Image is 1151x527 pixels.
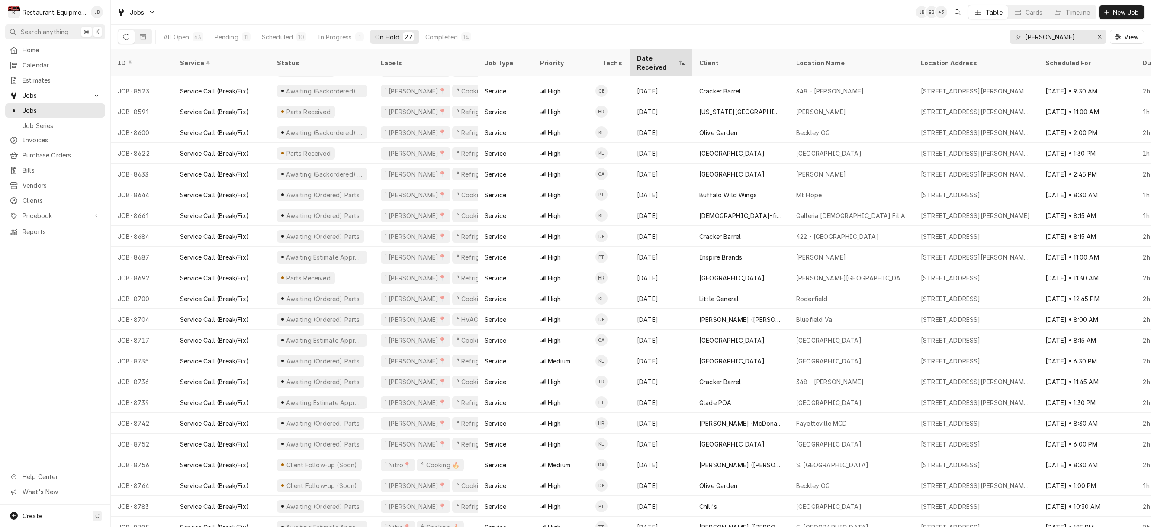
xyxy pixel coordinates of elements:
[548,190,561,199] span: High
[951,5,965,19] button: Open search
[630,184,692,205] div: [DATE]
[285,294,360,303] div: Awaiting (Ordered) Parts
[5,485,105,499] a: Go to What's New
[548,357,570,366] span: Medium
[1038,143,1135,164] div: [DATE] • 1:30 PM
[456,107,511,116] div: ⁴ Refrigeration ❄️
[384,315,447,324] div: ¹ [PERSON_NAME]📍
[699,107,782,116] div: [US_STATE][GEOGRAPHIC_DATA]
[111,371,173,392] div: JOB-8736
[91,6,103,18] div: JB
[630,247,692,267] div: [DATE]
[485,107,506,116] div: Service
[285,315,360,324] div: Awaiting (Ordered) Parts
[111,330,173,350] div: JOB-8717
[485,58,526,67] div: Job Type
[384,190,447,199] div: ¹ [PERSON_NAME]📍
[262,32,293,42] div: Scheduled
[5,193,105,208] a: Clients
[23,61,101,70] span: Calendar
[5,73,105,87] a: Estimates
[180,107,249,116] div: Service Call (Break/Fix)
[796,128,830,137] div: Beckley OG
[595,106,608,118] div: Hunter Ralston's Avatar
[796,149,862,158] div: [GEOGRAPHIC_DATA]
[921,232,981,241] div: [STREET_ADDRESS]
[548,294,561,303] span: High
[595,376,608,388] div: Thomas Ross's Avatar
[595,85,608,97] div: Gary Beaver's Avatar
[8,6,20,18] div: Restaurant Equipment Diagnostics's Avatar
[285,336,363,345] div: Awaiting Estimate Approval
[699,336,765,345] div: [GEOGRAPHIC_DATA]
[630,371,692,392] div: [DATE]
[485,377,506,386] div: Service
[384,128,447,137] div: ¹ [PERSON_NAME]📍
[23,121,101,130] span: Job Series
[699,315,782,324] div: [PERSON_NAME] ([PERSON_NAME])
[699,357,765,366] div: [GEOGRAPHIC_DATA]
[384,294,447,303] div: ¹ [PERSON_NAME]📍
[699,232,741,241] div: Cracker Barrel
[699,149,765,158] div: [GEOGRAPHIC_DATA]
[1025,30,1090,44] input: Keyword search
[23,227,101,236] span: Reports
[180,58,261,67] div: Service
[595,85,608,97] div: GB
[23,211,88,220] span: Pricebook
[1122,32,1140,42] span: View
[180,149,249,158] div: Service Call (Break/Fix)
[285,190,360,199] div: Awaiting (Ordered) Parts
[485,273,506,283] div: Service
[548,87,561,96] span: High
[180,253,249,262] div: Service Call (Break/Fix)
[595,292,608,305] div: Kaleb Lewis's Avatar
[630,205,692,226] div: [DATE]
[630,101,692,122] div: [DATE]
[548,107,561,116] span: High
[1038,101,1135,122] div: [DATE] • 11:00 AM
[595,147,608,159] div: KL
[921,294,981,303] div: [STREET_ADDRESS]
[1038,247,1135,267] div: [DATE] • 11:00 AM
[285,128,363,137] div: Awaiting (Backordered) Parts
[916,6,928,18] div: JB
[1038,122,1135,143] div: [DATE] • 2:00 PM
[595,168,608,180] div: Chuck Almond's Avatar
[5,469,105,484] a: Go to Help Center
[23,472,100,481] span: Help Center
[595,272,608,284] div: Hunter Ralston's Avatar
[548,315,561,324] span: High
[595,126,608,138] div: Kaleb Lewis's Avatar
[699,273,765,283] div: [GEOGRAPHIC_DATA]
[796,377,864,386] div: 348 - [PERSON_NAME]
[5,133,105,147] a: Invoices
[921,273,981,283] div: [STREET_ADDRESS]
[384,87,447,96] div: ¹ [PERSON_NAME]📍
[8,6,20,18] div: R
[130,8,145,17] span: Jobs
[630,350,692,371] div: [DATE]
[456,232,511,241] div: ⁴ Refrigeration ❄️
[921,211,1030,220] div: [STREET_ADDRESS][PERSON_NAME]
[5,58,105,72] a: Calendar
[595,106,608,118] div: HR
[699,377,741,386] div: Cracker Barrel
[796,336,862,345] div: [GEOGRAPHIC_DATA]
[285,232,360,241] div: Awaiting (Ordered) Parts
[630,164,692,184] div: [DATE]
[23,135,101,145] span: Invoices
[485,253,506,262] div: Service
[456,294,496,303] div: ⁴ Cooking 🔥
[23,196,101,205] span: Clients
[485,315,506,324] div: Service
[1038,371,1135,392] div: [DATE] • 11:45 AM
[111,122,173,143] div: JOB-8600
[1038,80,1135,101] div: [DATE] • 9:30 AM
[1038,267,1135,288] div: [DATE] • 11:30 AM
[425,32,458,42] div: Completed
[384,232,447,241] div: ¹ [PERSON_NAME]📍
[595,334,608,346] div: CA
[1045,58,1127,67] div: Scheduled For
[23,151,101,160] span: Purchase Orders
